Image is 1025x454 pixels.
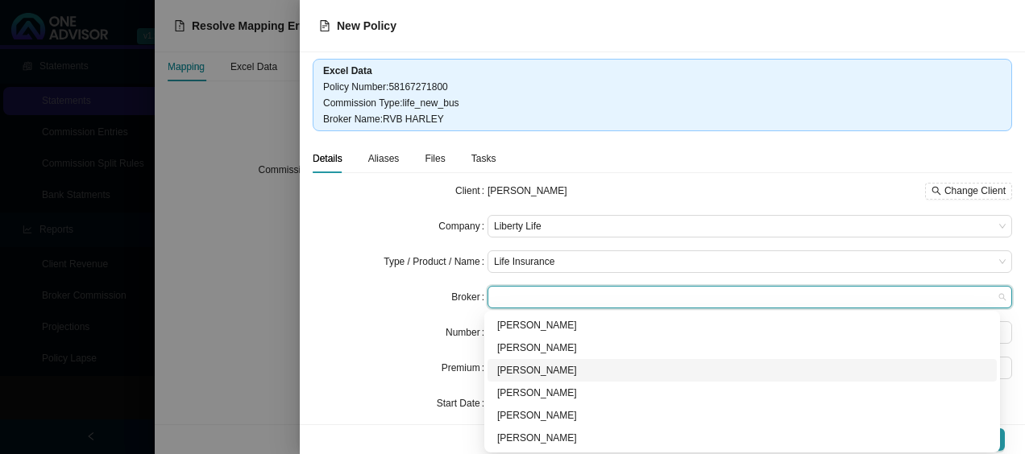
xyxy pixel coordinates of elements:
span: file-text [319,20,330,31]
label: Type / Product / Name [384,250,488,273]
label: Client [455,180,488,202]
div: [PERSON_NAME] [497,407,987,423]
div: Commission Type : life_new_bus [323,95,1002,111]
div: [PERSON_NAME] [497,340,987,356]
button: Change Client [925,183,1012,200]
div: [PERSON_NAME] [497,317,987,333]
div: [PERSON_NAME] [497,430,987,446]
label: Number [446,321,488,344]
label: Broker [451,286,488,308]
span: [PERSON_NAME] [488,185,567,196]
div: Robert Harley [488,382,997,404]
span: Life Insurance [494,251,1006,272]
label: Company [438,215,488,237]
div: Curnow [488,314,997,336]
div: Mervin Currnow [488,336,997,359]
div: [PERSON_NAME] [497,362,987,378]
div: John Riley [488,404,997,427]
span: Aliases [368,154,400,163]
span: Tasks [471,154,496,163]
span: Change Client [944,183,1006,199]
span: New Policy [337,19,396,32]
div: Malcolm Sievwright [488,427,997,449]
div: Claudia Dowsett [488,359,997,382]
b: Excel Data [323,65,372,76]
label: Start Date [437,392,488,415]
div: Broker Name : RVB HARLEY [323,111,1002,127]
label: Premium [442,357,488,379]
span: Files [425,154,445,163]
span: search [932,186,941,196]
span: Details [313,154,342,163]
span: Liberty Life [494,216,1006,237]
div: Policy Number : 58167271800 [323,79,1002,95]
div: [PERSON_NAME] [497,385,987,401]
